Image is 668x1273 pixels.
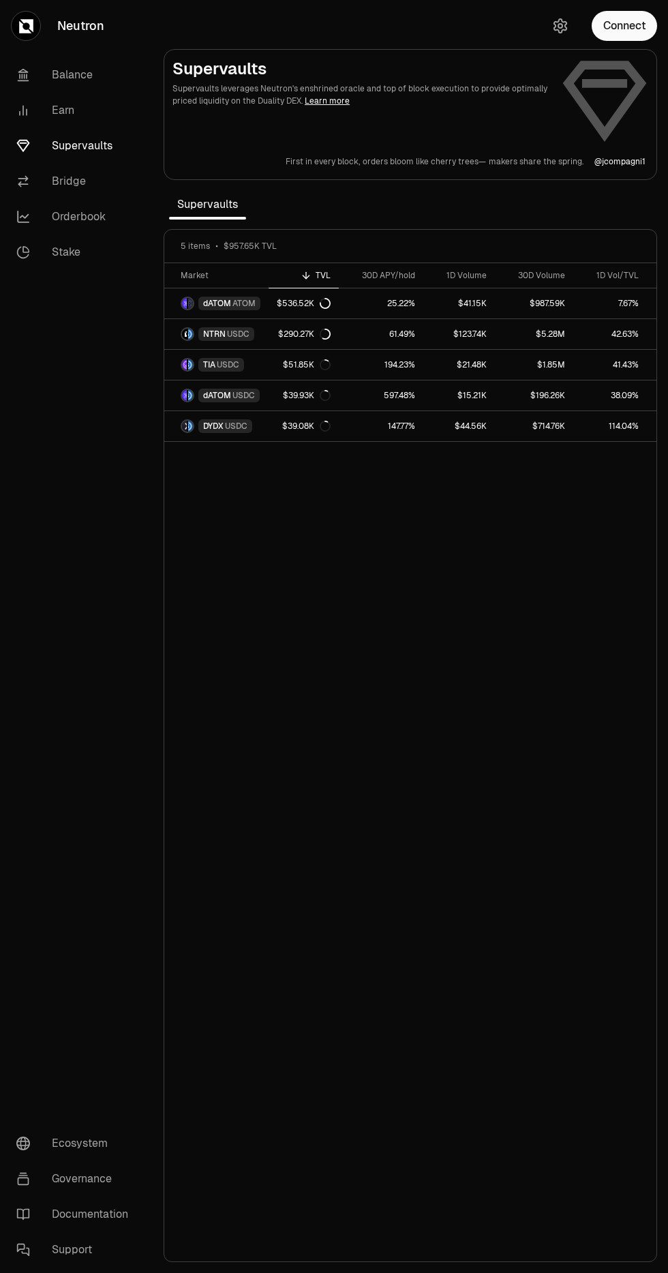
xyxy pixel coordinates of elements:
[283,359,331,370] div: $51.85K
[573,411,647,441] a: 114.04%
[182,329,187,340] img: NTRN Logo
[188,421,193,432] img: USDC Logo
[5,1161,147,1197] a: Governance
[5,57,147,93] a: Balance
[5,1197,147,1232] a: Documentation
[423,411,495,441] a: $44.56K
[203,298,231,309] span: dATOM
[164,380,269,410] a: dATOM LogoUSDC LogodATOMUSDC
[277,298,331,309] div: $536.52K
[232,390,255,401] span: USDC
[495,350,573,380] a: $1.85M
[269,319,339,349] a: $290.27K
[423,350,495,380] a: $21.48K
[581,270,639,281] div: 1D Vol/TVL
[181,270,260,281] div: Market
[181,241,210,252] span: 5 items
[503,270,565,281] div: 30D Volume
[269,350,339,380] a: $51.85K
[347,270,415,281] div: 30D APY/hold
[594,156,646,167] a: @jcompagni1
[232,298,256,309] span: ATOM
[277,270,331,281] div: TVL
[269,288,339,318] a: $536.52K
[164,411,269,441] a: DYDX LogoUSDC LogoDYDXUSDC
[227,329,249,340] span: USDC
[203,359,215,370] span: TIA
[423,380,495,410] a: $15.21K
[269,380,339,410] a: $39.93K
[164,350,269,380] a: TIA LogoUSDC LogoTIAUSDC
[5,93,147,128] a: Earn
[164,319,269,349] a: NTRN LogoUSDC LogoNTRNUSDC
[203,329,226,340] span: NTRN
[203,390,231,401] span: dATOM
[217,359,239,370] span: USDC
[573,319,647,349] a: 42.63%
[278,329,331,340] div: $290.27K
[182,421,187,432] img: DYDX Logo
[339,350,423,380] a: 194.23%
[573,350,647,380] a: 41.43%
[423,288,495,318] a: $41.15K
[339,380,423,410] a: 597.48%
[286,156,360,167] p: First in every block,
[573,288,647,318] a: 7.67%
[339,288,423,318] a: 25.22%
[5,1126,147,1161] a: Ecosystem
[594,156,646,167] p: @ jcompagni1
[169,191,246,218] span: Supervaults
[495,411,573,441] a: $714.76K
[5,235,147,270] a: Stake
[431,270,487,281] div: 1D Volume
[495,380,573,410] a: $196.26K
[164,288,269,318] a: dATOM LogoATOM LogodATOMATOM
[423,319,495,349] a: $123.74K
[495,288,573,318] a: $987.59K
[269,411,339,441] a: $39.08K
[5,164,147,199] a: Bridge
[489,156,583,167] p: makers share the spring.
[172,58,550,80] h2: Supervaults
[182,359,187,370] img: TIA Logo
[283,390,331,401] div: $39.93K
[224,241,277,252] span: $957.65K TVL
[188,329,193,340] img: USDC Logo
[188,390,193,401] img: USDC Logo
[225,421,247,432] span: USDC
[363,156,486,167] p: orders bloom like cherry trees—
[339,319,423,349] a: 61.49%
[188,359,193,370] img: USDC Logo
[305,95,350,106] a: Learn more
[282,421,331,432] div: $39.08K
[339,411,423,441] a: 147.77%
[286,156,583,167] a: First in every block,orders bloom like cherry trees—makers share the spring.
[495,319,573,349] a: $5.28M
[203,421,224,432] span: DYDX
[172,83,550,107] p: Supervaults leverages Neutron's enshrined oracle and top of block execution to provide optimally ...
[592,11,657,41] button: Connect
[182,298,187,309] img: dATOM Logo
[573,380,647,410] a: 38.09%
[5,199,147,235] a: Orderbook
[188,298,193,309] img: ATOM Logo
[182,390,187,401] img: dATOM Logo
[5,128,147,164] a: Supervaults
[5,1232,147,1268] a: Support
